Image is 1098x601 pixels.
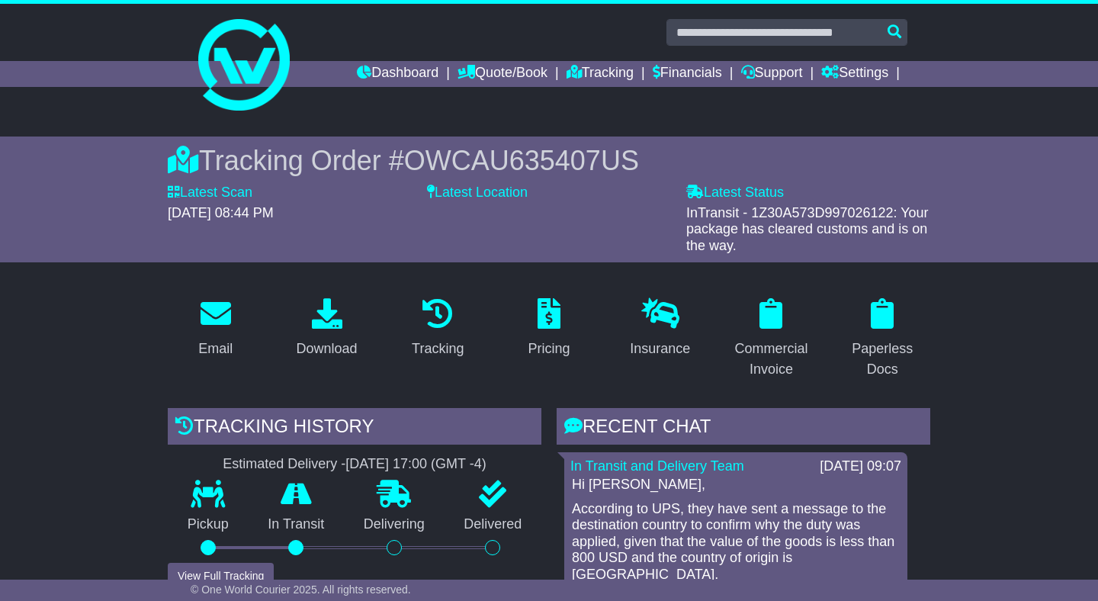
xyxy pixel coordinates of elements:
label: Latest Location [427,185,528,201]
div: Commercial Invoice [734,339,810,380]
span: InTransit - 1Z30A573D997026122: Your package has cleared customs and is on the way. [686,205,929,253]
div: Pricing [528,339,570,359]
div: Download [297,339,358,359]
div: [DATE] 09:07 [820,458,901,475]
a: Insurance [620,293,700,365]
div: [DATE] 17:00 (GMT -4) [345,456,486,473]
div: Tracking [412,339,464,359]
div: Paperless Docs [844,339,920,380]
div: RECENT CHAT [557,408,930,449]
a: Tracking [402,293,474,365]
a: In Transit and Delivery Team [570,458,744,474]
span: [DATE] 08:44 PM [168,205,274,220]
button: View Full Tracking [168,563,274,590]
div: Email [198,339,233,359]
p: According to UPS, they have sent a message to the destination country to confirm why the duty was... [572,501,900,583]
a: Dashboard [357,61,438,87]
a: Tracking [567,61,634,87]
a: Paperless Docs [834,293,930,385]
span: OWCAU635407US [404,145,639,176]
div: Insurance [630,339,690,359]
p: In Transit [249,516,345,533]
p: Hi [PERSON_NAME], [572,477,900,493]
p: Delivered [445,516,542,533]
a: Commercial Invoice [724,293,820,385]
a: Email [188,293,242,365]
a: Financials [653,61,722,87]
label: Latest Scan [168,185,252,201]
div: Tracking history [168,408,541,449]
a: Support [741,61,803,87]
div: Tracking Order # [168,144,930,177]
p: Pickup [168,516,249,533]
a: Pricing [518,293,580,365]
a: Settings [821,61,888,87]
div: Estimated Delivery - [168,456,541,473]
span: © One World Courier 2025. All rights reserved. [191,583,411,596]
label: Latest Status [686,185,784,201]
a: Download [287,293,368,365]
p: Delivering [344,516,445,533]
a: Quote/Book [457,61,547,87]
